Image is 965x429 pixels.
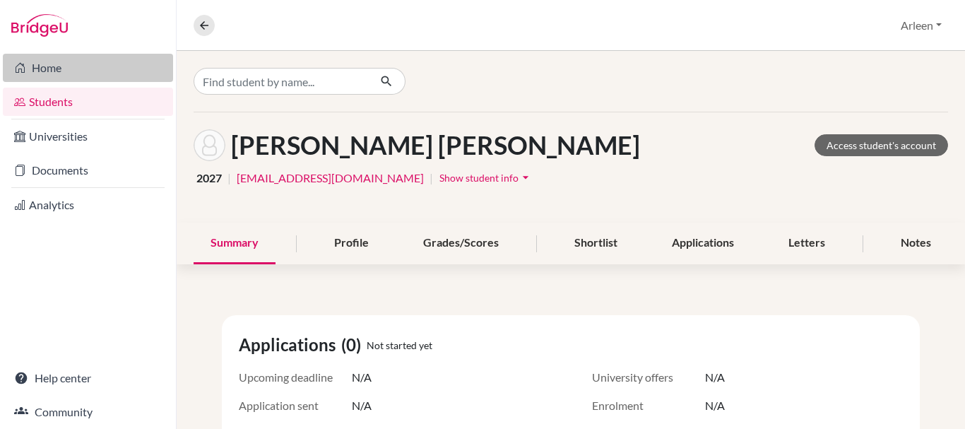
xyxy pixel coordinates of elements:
span: Application sent [239,397,352,414]
span: University offers [592,369,705,386]
div: Summary [194,223,276,264]
span: Applications [239,332,341,358]
a: Help center [3,364,173,392]
a: Students [3,88,173,116]
div: Grades/Scores [406,223,516,264]
img: Bridge-U [11,14,68,37]
button: Arleen [894,12,948,39]
div: Applications [655,223,751,264]
a: Universities [3,122,173,151]
a: Home [3,54,173,82]
a: Documents [3,156,173,184]
a: [EMAIL_ADDRESS][DOMAIN_NAME] [237,170,424,187]
span: Not started yet [367,338,432,353]
div: Profile [317,223,386,264]
span: Enrolment [592,397,705,414]
i: arrow_drop_down [519,170,533,184]
a: Analytics [3,191,173,219]
span: 2027 [196,170,222,187]
span: Show student info [439,172,519,184]
span: | [227,170,231,187]
span: Upcoming deadline [239,369,352,386]
div: Shortlist [557,223,634,264]
span: N/A [705,397,725,414]
span: N/A [352,369,372,386]
button: Show student infoarrow_drop_down [439,167,533,189]
input: Find student by name... [194,68,369,95]
a: Access student's account [815,134,948,156]
span: (0) [341,332,367,358]
h1: [PERSON_NAME] [PERSON_NAME] [231,130,640,160]
span: N/A [705,369,725,386]
span: N/A [352,397,372,414]
img: ZARAH MADELEYN TAMAREZ MANZUETA's avatar [194,129,225,161]
div: Notes [884,223,948,264]
a: Community [3,398,173,426]
div: Letters [771,223,842,264]
span: | [430,170,433,187]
